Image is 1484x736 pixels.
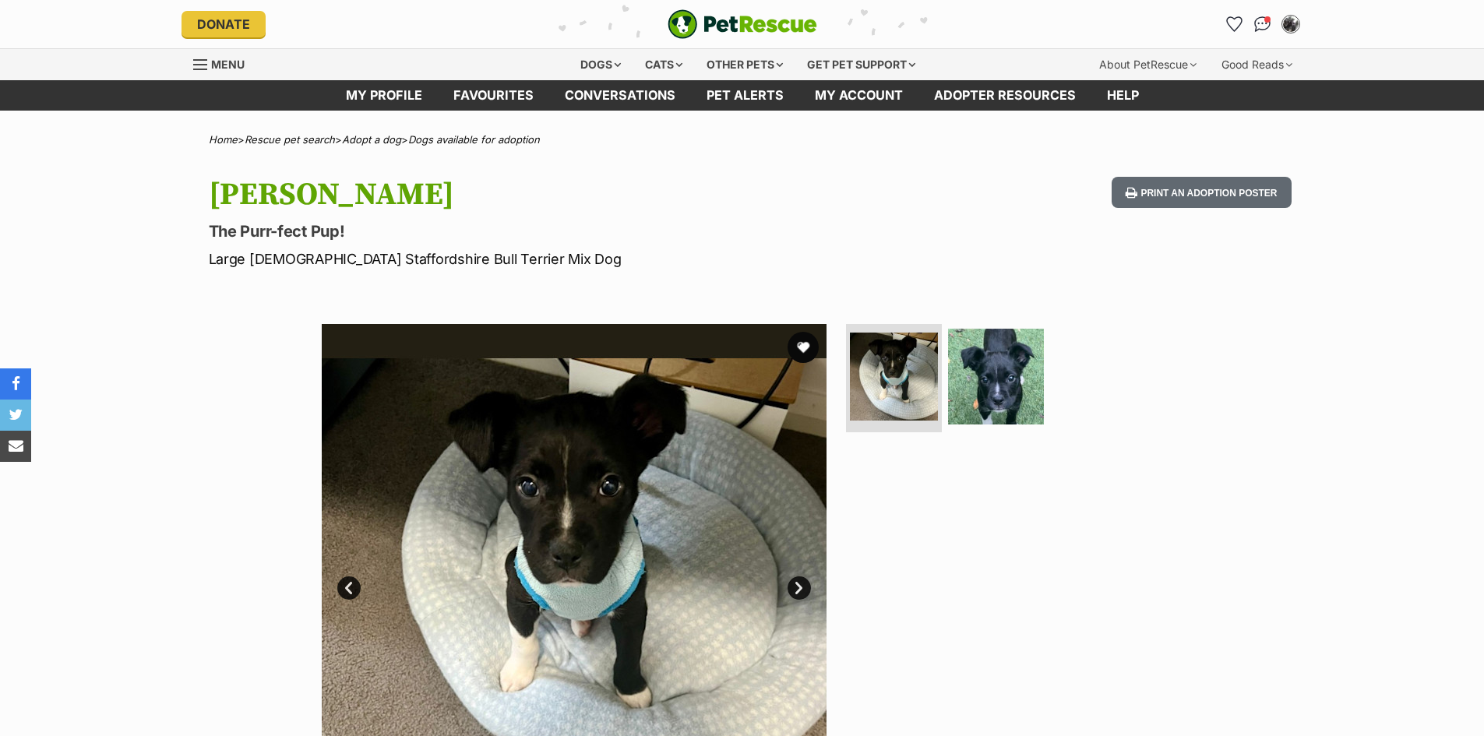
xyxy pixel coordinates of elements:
[918,80,1091,111] a: Adopter resources
[569,49,632,80] div: Dogs
[788,576,811,600] a: Next
[1091,80,1154,111] a: Help
[850,333,938,421] img: Photo of Archer
[668,9,817,39] a: PetRescue
[1211,49,1303,80] div: Good Reads
[796,49,926,80] div: Get pet support
[1088,49,1207,80] div: About PetRescue
[634,49,693,80] div: Cats
[788,332,819,363] button: favourite
[209,177,868,213] h1: [PERSON_NAME]
[549,80,691,111] a: conversations
[408,133,540,146] a: Dogs available for adoption
[799,80,918,111] a: My account
[330,80,438,111] a: My profile
[1254,16,1271,32] img: chat-41dd97257d64d25036548639549fe6c8038ab92f7586957e7f3b1b290dea8141.svg
[696,49,794,80] div: Other pets
[337,576,361,600] a: Prev
[342,133,401,146] a: Adopt a dog
[1283,16,1299,32] img: Kate Stockwell profile pic
[948,329,1044,424] img: Photo of Archer
[209,220,868,242] p: The Purr-fect Pup!
[1112,177,1291,209] button: Print an adoption poster
[211,58,245,71] span: Menu
[209,133,238,146] a: Home
[170,134,1315,146] div: > > >
[209,248,868,269] p: Large [DEMOGRAPHIC_DATA] Staffordshire Bull Terrier Mix Dog
[668,9,817,39] img: logo-e224e6f780fb5917bec1dbf3a21bbac754714ae5b6737aabdf751b685950b380.svg
[691,80,799,111] a: Pet alerts
[193,49,256,77] a: Menu
[1250,12,1275,37] a: Conversations
[1222,12,1303,37] ul: Account quick links
[245,133,335,146] a: Rescue pet search
[182,11,266,37] a: Donate
[1278,12,1303,37] button: My account
[438,80,549,111] a: Favourites
[1222,12,1247,37] a: Favourites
